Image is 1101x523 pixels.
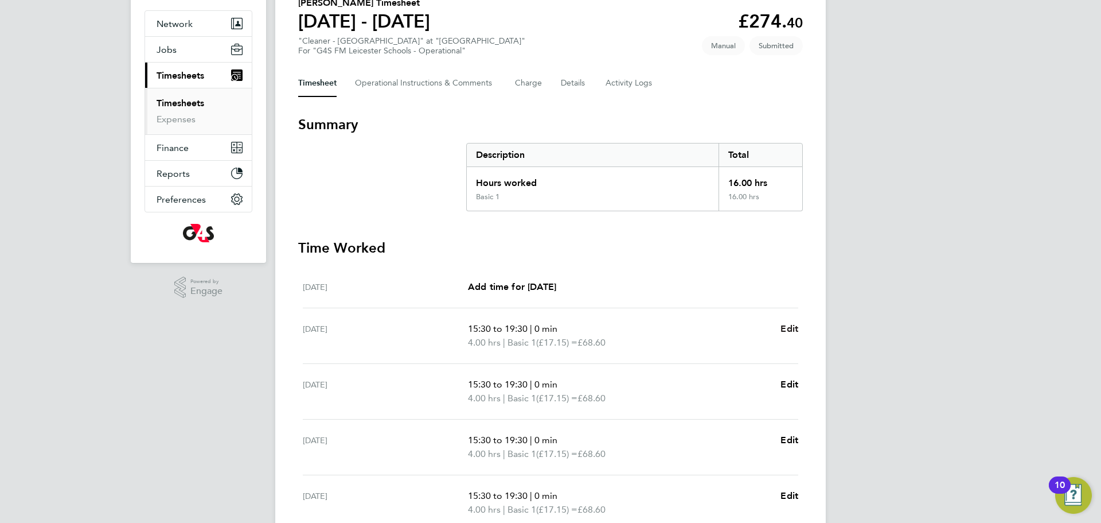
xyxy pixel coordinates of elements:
[468,280,556,294] a: Add time for [DATE]
[298,36,525,56] div: "Cleaner - [GEOGRAPHIC_DATA]" at "[GEOGRAPHIC_DATA]"
[1055,477,1092,514] button: Open Resource Center, 10 new notifications
[183,224,214,242] img: g4s-logo-retina.png
[1055,485,1065,500] div: 10
[738,10,803,32] app-decimal: £274.
[468,393,501,404] span: 4.00 hrs
[780,435,798,445] span: Edit
[298,115,803,134] h3: Summary
[536,504,577,515] span: (£17.15) =
[298,239,803,257] h3: Time Worked
[702,36,745,55] span: This timesheet was manually created.
[145,224,252,242] a: Go to home page
[303,433,468,461] div: [DATE]
[577,393,606,404] span: £68.60
[780,323,798,334] span: Edit
[190,277,222,286] span: Powered by
[787,14,803,31] span: 40
[303,378,468,405] div: [DATE]
[780,489,798,503] a: Edit
[530,490,532,501] span: |
[145,187,252,212] button: Preferences
[530,379,532,390] span: |
[536,337,577,348] span: (£17.15) =
[468,504,501,515] span: 4.00 hrs
[467,167,719,192] div: Hours worked
[780,490,798,501] span: Edit
[476,192,499,202] div: Basic 1
[145,135,252,160] button: Finance
[298,46,525,56] div: For "G4S FM Leicester Schools - Operational"
[303,322,468,350] div: [DATE]
[157,194,206,205] span: Preferences
[303,489,468,517] div: [DATE]
[507,392,536,405] span: Basic 1
[503,504,505,515] span: |
[298,69,337,97] button: Timesheet
[719,167,802,192] div: 16.00 hrs
[468,379,528,390] span: 15:30 to 19:30
[468,435,528,445] span: 15:30 to 19:30
[468,323,528,334] span: 15:30 to 19:30
[298,10,430,33] h1: [DATE] - [DATE]
[145,11,252,36] button: Network
[145,37,252,62] button: Jobs
[355,69,497,97] button: Operational Instructions & Comments
[468,490,528,501] span: 15:30 to 19:30
[536,448,577,459] span: (£17.15) =
[145,88,252,134] div: Timesheets
[157,142,189,153] span: Finance
[303,280,468,294] div: [DATE]
[534,379,557,390] span: 0 min
[780,322,798,336] a: Edit
[190,286,222,296] span: Engage
[577,337,606,348] span: £68.60
[157,114,196,125] a: Expenses
[468,281,556,292] span: Add time for [DATE]
[719,144,802,166] div: Total
[157,18,193,29] span: Network
[467,144,719,166] div: Description
[503,448,505,459] span: |
[534,490,557,501] span: 0 min
[157,70,204,81] span: Timesheets
[536,393,577,404] span: (£17.15) =
[503,337,505,348] span: |
[157,98,204,109] a: Timesheets
[157,44,177,55] span: Jobs
[515,69,542,97] button: Charge
[145,161,252,186] button: Reports
[534,435,557,445] span: 0 min
[466,143,803,211] div: Summary
[534,323,557,334] span: 0 min
[145,63,252,88] button: Timesheets
[507,336,536,350] span: Basic 1
[749,36,803,55] span: This timesheet is Submitted.
[780,378,798,392] a: Edit
[577,448,606,459] span: £68.60
[468,337,501,348] span: 4.00 hrs
[157,168,190,179] span: Reports
[780,379,798,390] span: Edit
[174,277,223,299] a: Powered byEngage
[468,448,501,459] span: 4.00 hrs
[530,323,532,334] span: |
[577,504,606,515] span: £68.60
[530,435,532,445] span: |
[606,69,654,97] button: Activity Logs
[503,393,505,404] span: |
[780,433,798,447] a: Edit
[719,192,802,211] div: 16.00 hrs
[507,447,536,461] span: Basic 1
[561,69,587,97] button: Details
[507,503,536,517] span: Basic 1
